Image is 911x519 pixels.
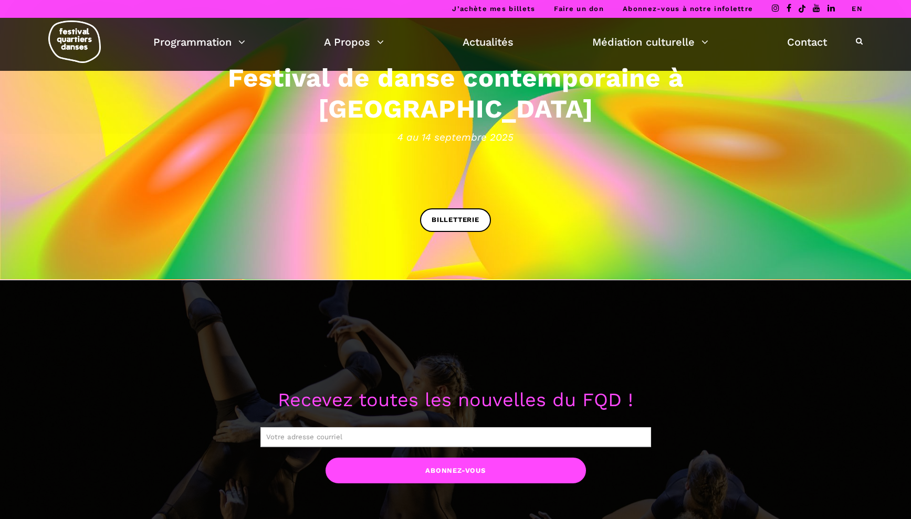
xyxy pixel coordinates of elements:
span: 4 au 14 septembre 2025 [130,129,781,145]
a: Médiation culturelle [592,33,708,51]
span: BILLETTERIE [432,215,479,226]
a: Contact [787,33,827,51]
a: EN [852,5,863,13]
a: Programmation [153,33,245,51]
a: A Propos [324,33,384,51]
a: Actualités [463,33,514,51]
h3: Festival de danse contemporaine à [GEOGRAPHIC_DATA] [130,62,781,124]
a: Abonnez-vous à notre infolettre [623,5,753,13]
input: Abonnez-vous [326,458,586,483]
a: Faire un don [554,5,604,13]
p: Recevez toutes les nouvelles du FQD ! [130,385,781,416]
input: Votre adresse courriel [260,427,651,447]
img: logo-fqd-med [48,20,101,63]
a: BILLETTERIE [420,208,491,232]
a: J’achète mes billets [452,5,535,13]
